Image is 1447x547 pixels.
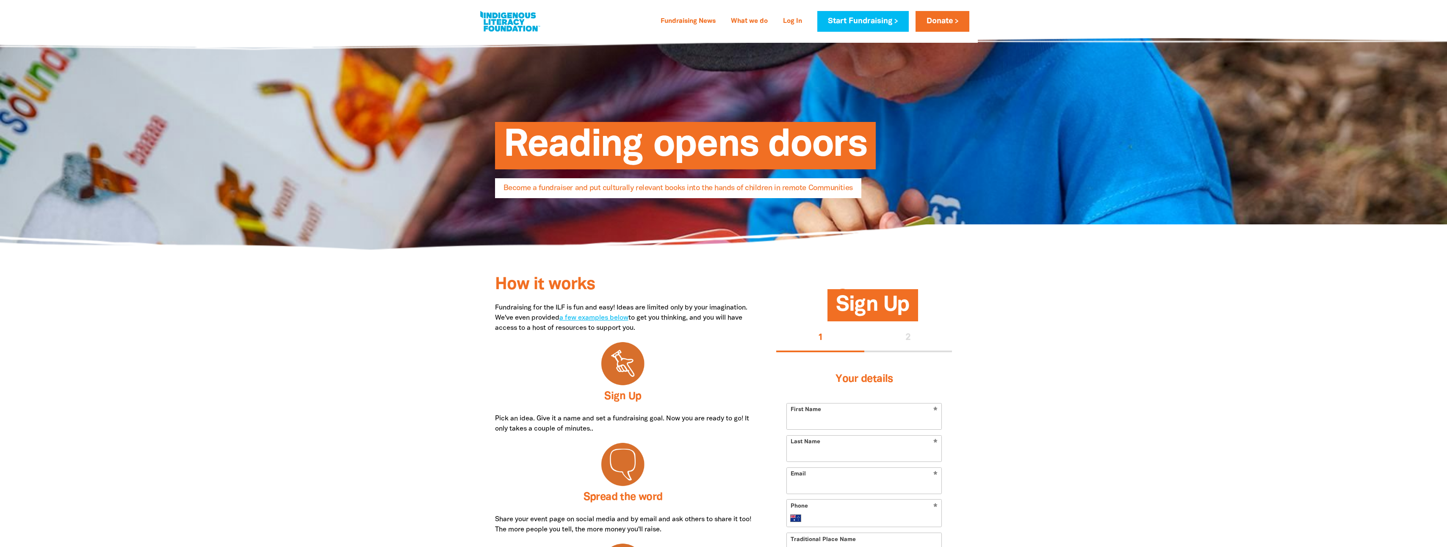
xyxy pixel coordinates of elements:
a: Start Fundraising [817,11,909,32]
button: Stage 1 [776,325,864,352]
a: Log In [778,15,807,28]
span: Spread the word [584,492,663,502]
span: Sign Up [836,296,910,321]
i: Required [933,503,938,511]
a: What we do [726,15,773,28]
span: How it works [495,277,595,293]
h3: Your details [786,362,942,396]
span: Become a fundraiser and put culturally relevant books into the hands of children in remote Commun... [504,185,853,198]
p: Pick an idea. Give it a name and set a fundraising goal. Now you are ready to go! It only takes a... [495,414,751,434]
p: Fundraising for the ILF is fun and easy! Ideas are limited only by your imagination. We've even p... [495,303,751,333]
span: Reading opens doors [504,128,867,169]
p: Share your event page on social media and by email and ask others to share it too! The more peopl... [495,514,751,535]
a: Donate [916,11,969,32]
a: a few examples below [559,315,628,321]
a: Fundraising News [656,15,721,28]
